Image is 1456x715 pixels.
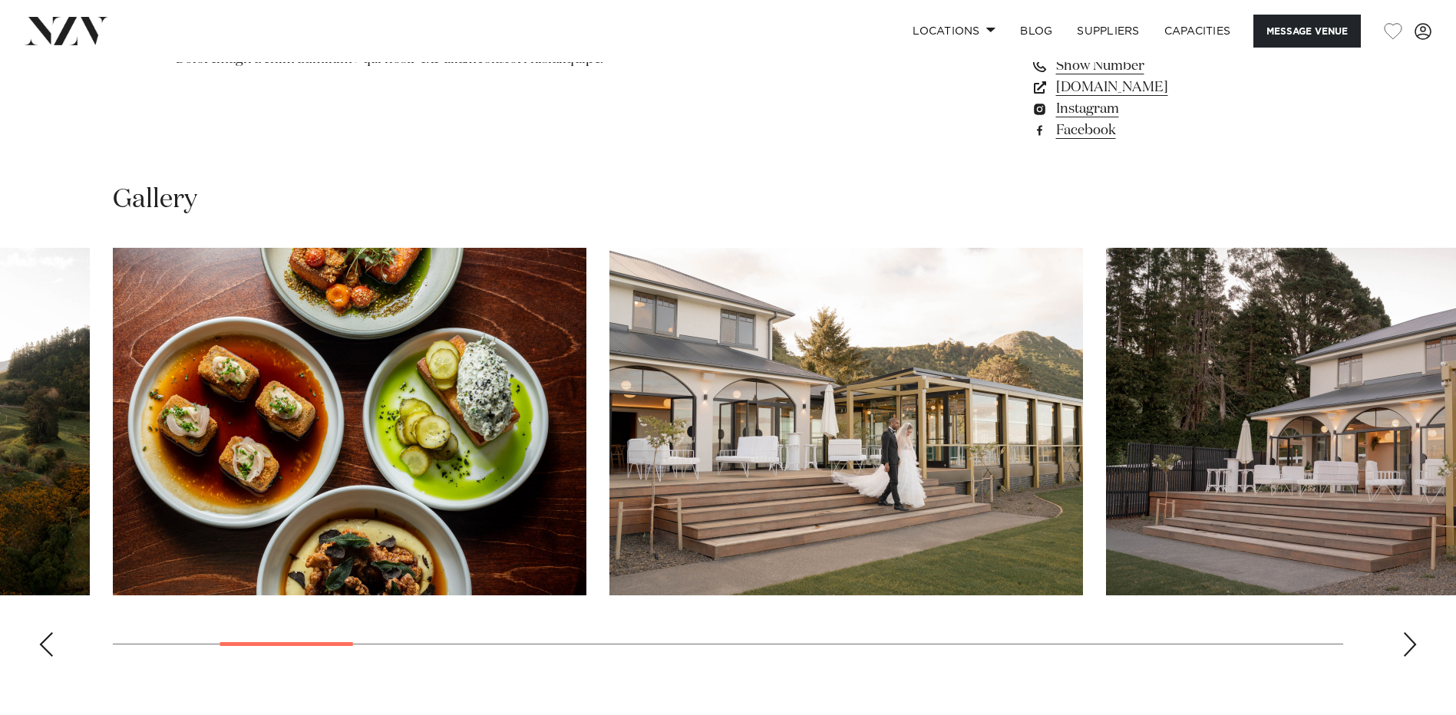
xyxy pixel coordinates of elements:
[1031,120,1281,141] a: Facebook
[1253,15,1361,48] button: Message Venue
[1031,98,1281,120] a: Instagram
[113,183,197,217] h2: Gallery
[25,17,108,44] img: nzv-logo.png
[900,15,1008,48] a: Locations
[1031,77,1281,98] a: [DOMAIN_NAME]
[113,248,586,595] swiper-slide: 3 / 23
[609,248,1083,595] swiper-slide: 4 / 23
[1008,15,1065,48] a: BLOG
[1031,55,1281,77] a: Show Number
[1152,15,1243,48] a: Capacities
[1065,15,1151,48] a: SUPPLIERS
